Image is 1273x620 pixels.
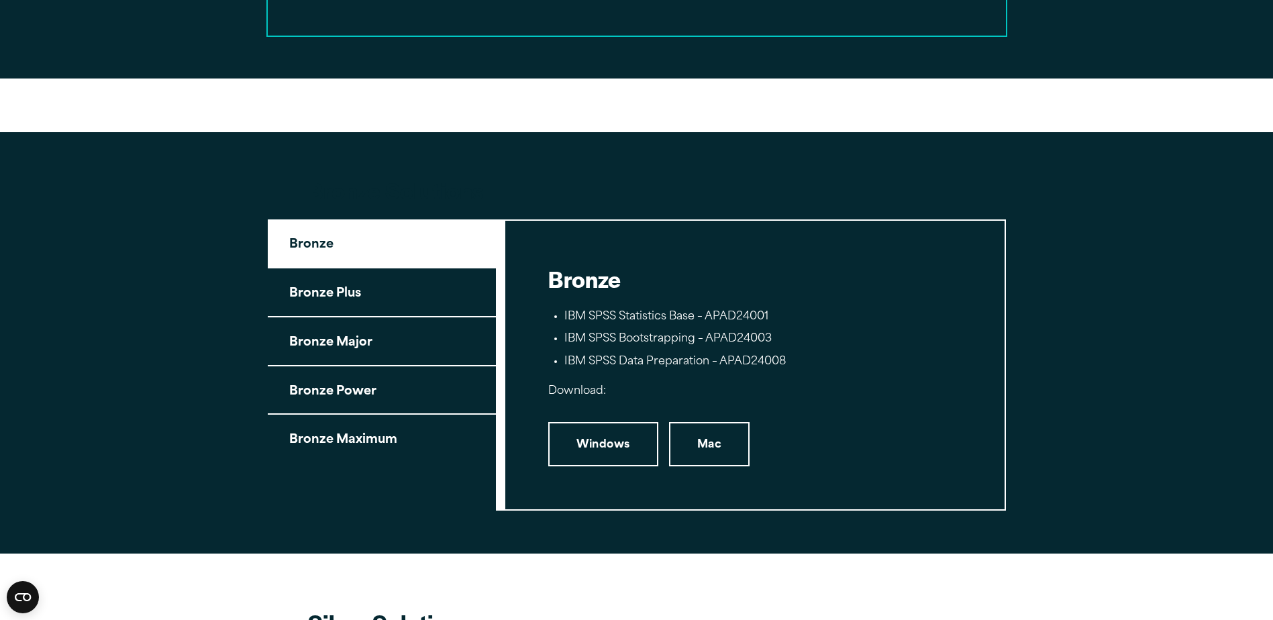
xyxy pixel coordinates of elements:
[548,422,658,466] a: Windows
[268,317,496,366] button: Bronze Major
[564,354,962,371] li: IBM SPSS Data Preparation – APAD24008
[7,581,39,613] button: Open CMP widget
[548,264,962,294] h2: Bronze
[548,382,962,401] p: Download:
[268,268,496,317] button: Bronze Plus
[268,219,496,268] button: Bronze
[268,415,496,462] button: Bronze Maximum
[308,175,966,205] h2: Bronze Solutions
[564,309,962,326] li: IBM SPSS Statistics Base – APAD24001
[564,331,962,348] li: IBM SPSS Bootstrapping – APAD24003
[268,366,496,415] button: Bronze Power
[669,422,750,466] a: Mac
